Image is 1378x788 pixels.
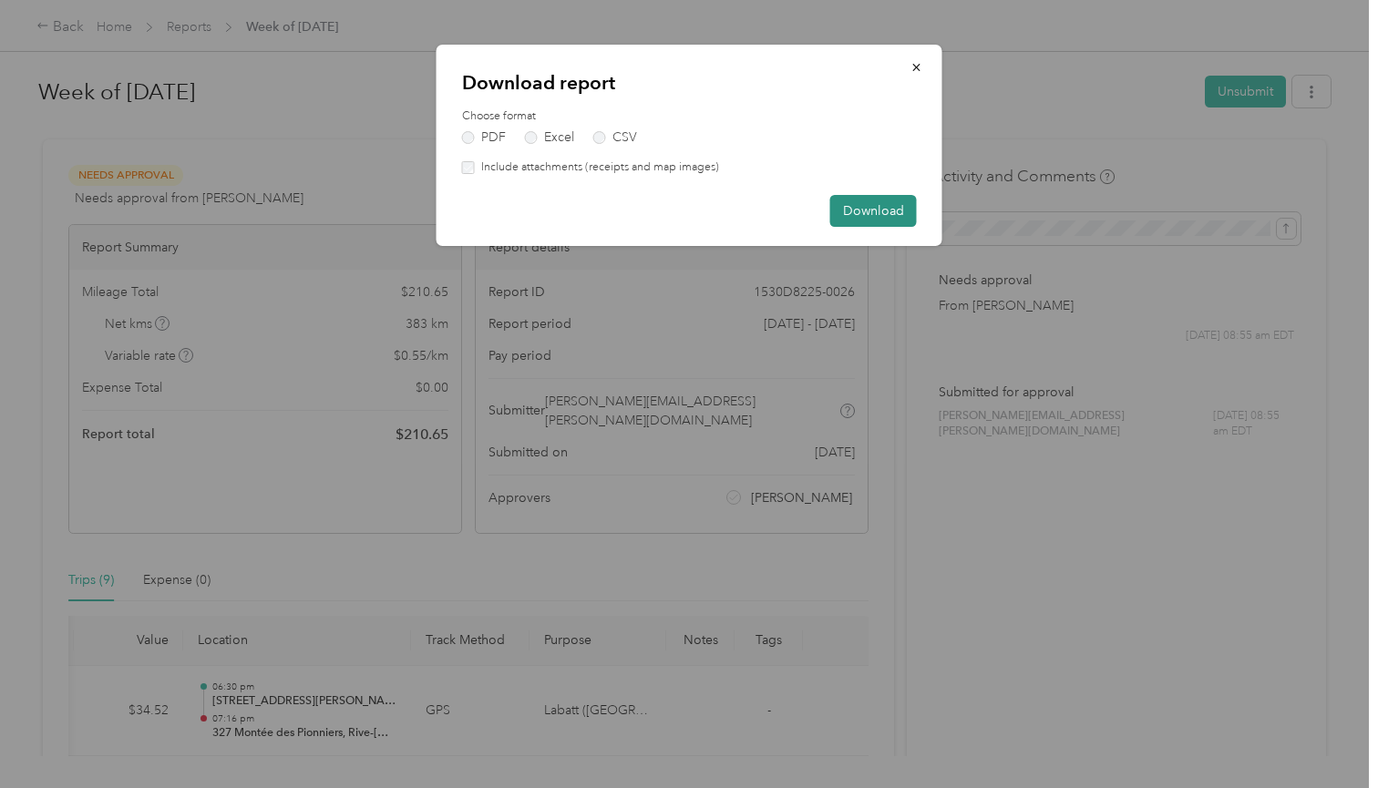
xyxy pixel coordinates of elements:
iframe: Everlance-gr Chat Button Frame [1276,686,1378,788]
p: Download report [462,70,917,96]
label: CSV [593,131,637,144]
label: Excel [525,131,574,144]
label: Choose format [462,108,917,125]
button: Download [830,195,917,227]
label: PDF [462,131,506,144]
label: Include attachments (receipts and map images) [475,159,719,176]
